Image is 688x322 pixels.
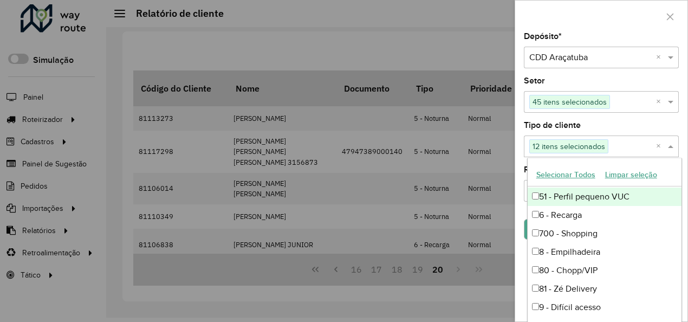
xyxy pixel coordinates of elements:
span: 45 itens selecionados [530,95,609,108]
span: Clear all [656,140,665,153]
div: 51 - Perfil pequeno VUC [528,188,682,206]
div: 8 - Empilhadeira [528,243,682,261]
div: 9 - Difícil acesso [528,298,682,317]
label: Setor [524,74,545,87]
div: 80 - Chopp/VIP [528,261,682,280]
span: 12 itens selecionados [530,140,608,153]
span: Clear all [656,51,665,64]
label: Tipo de cliente [524,119,581,132]
div: 700 - Shopping [528,224,682,243]
div: 81 - Zé Delivery [528,280,682,298]
button: Selecionar Todos [531,166,600,183]
label: Depósito [524,30,562,43]
span: Clear all [656,95,665,108]
button: Filtrar [524,219,679,240]
button: Limpar seleção [600,166,662,183]
label: Rótulo [524,163,549,176]
div: 6 - Recarga [528,206,682,224]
